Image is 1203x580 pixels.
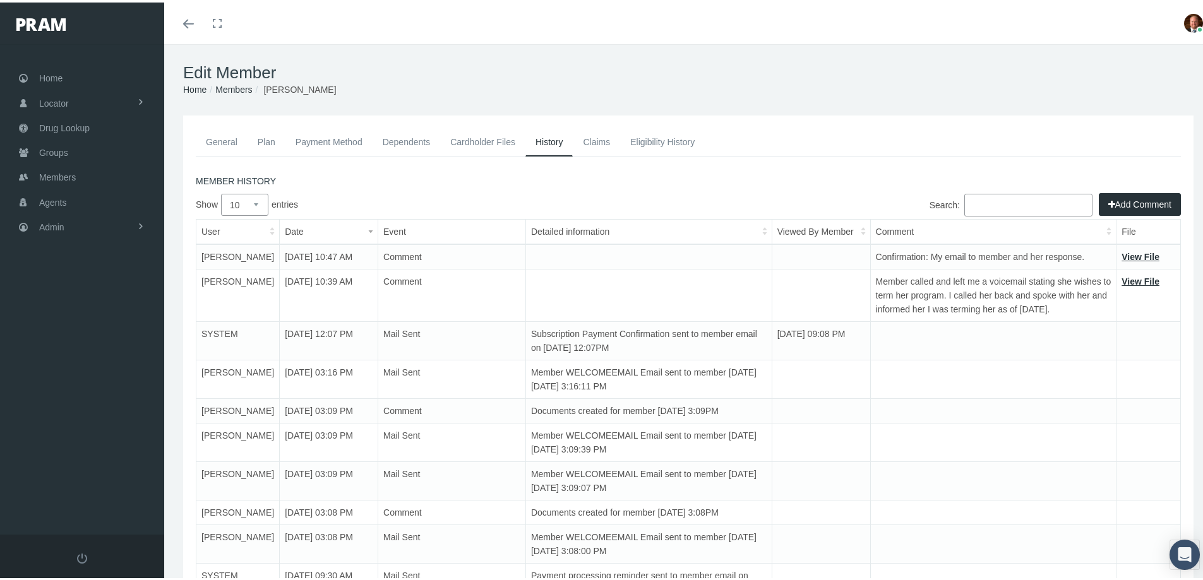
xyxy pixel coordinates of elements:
[378,319,526,358] td: Mail Sent
[525,217,772,242] th: Detailed information : activate to sort column ascending
[378,217,526,242] th: Event
[1122,274,1159,284] a: View File
[378,242,526,267] td: Comment
[39,188,67,212] span: Agents
[39,163,76,187] span: Members
[280,396,378,421] td: [DATE] 03:09 PM
[39,138,68,162] span: Groups
[280,358,378,396] td: [DATE] 03:16 PM
[285,126,373,153] a: Payment Method
[1122,249,1159,259] a: View File
[964,191,1092,214] input: Search:
[1116,217,1181,242] th: File
[378,358,526,396] td: Mail Sent
[39,114,90,138] span: Drug Lookup
[772,319,870,358] td: [DATE] 09:08 PM
[248,126,285,153] a: Plan
[196,396,280,421] td: [PERSON_NAME]
[525,319,772,358] td: Subscription Payment Confirmation sent to member email on [DATE] 12:07PM
[373,126,441,153] a: Dependents
[525,358,772,396] td: Member WELCOMEEMAIL Email sent to member [DATE][DATE] 3:16:11 PM
[378,498,526,523] td: Comment
[620,126,705,153] a: Eligibility History
[573,126,620,153] a: Claims
[280,523,378,561] td: [DATE] 03:08 PM
[196,126,248,153] a: General
[196,459,280,498] td: [PERSON_NAME]
[196,217,280,242] th: User: activate to sort column ascending
[870,242,1116,267] td: Confirmation: My email to member and her response.
[870,267,1116,319] td: Member called and left me a voicemail stating she wishes to term her program. I called her back a...
[280,267,378,319] td: [DATE] 10:39 AM
[39,89,69,113] span: Locator
[525,396,772,421] td: Documents created for member [DATE] 3:09PM
[525,421,772,459] td: Member WELCOMEEMAIL Email sent to member [DATE][DATE] 3:09:39 PM
[525,459,772,498] td: Member WELCOMEEMAIL Email sent to member [DATE][DATE] 3:09:07 PM
[196,242,280,267] td: [PERSON_NAME]
[280,459,378,498] td: [DATE] 03:09 PM
[39,213,64,237] span: Admin
[378,396,526,421] td: Comment
[1099,191,1181,213] button: Add Comment
[263,82,336,92] span: [PERSON_NAME]
[196,421,280,459] td: [PERSON_NAME]
[1170,537,1200,567] div: Open Intercom Messenger
[196,267,280,319] td: [PERSON_NAME]
[280,242,378,267] td: [DATE] 10:47 AM
[525,126,573,154] a: History
[280,217,378,242] th: Date: activate to sort column ascending
[378,523,526,561] td: Mail Sent
[196,174,1181,184] h5: MEMBER HISTORY
[196,319,280,358] td: SYSTEM
[930,191,1092,214] label: Search:
[221,191,268,213] select: Showentries
[196,498,280,523] td: [PERSON_NAME]
[196,523,280,561] td: [PERSON_NAME]
[870,217,1116,242] th: Comment: activate to sort column ascending
[378,459,526,498] td: Mail Sent
[196,191,688,213] label: Show entries
[215,82,252,92] a: Members
[196,358,280,396] td: [PERSON_NAME]
[525,523,772,561] td: Member WELCOMEEMAIL Email sent to member [DATE][DATE] 3:08:00 PM
[525,498,772,523] td: Documents created for member [DATE] 3:08PM
[378,421,526,459] td: Mail Sent
[183,82,206,92] a: Home
[280,319,378,358] td: [DATE] 12:07 PM
[440,126,525,153] a: Cardholder Files
[183,61,1194,80] h1: Edit Member
[16,16,66,28] img: PRAM_20_x_78.png
[280,498,378,523] td: [DATE] 03:08 PM
[378,267,526,319] td: Comment
[1184,11,1203,30] img: S_Profile_Picture_693.jpg
[772,217,870,242] th: Viewed By Member: activate to sort column ascending
[280,421,378,459] td: [DATE] 03:09 PM
[39,64,63,88] span: Home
